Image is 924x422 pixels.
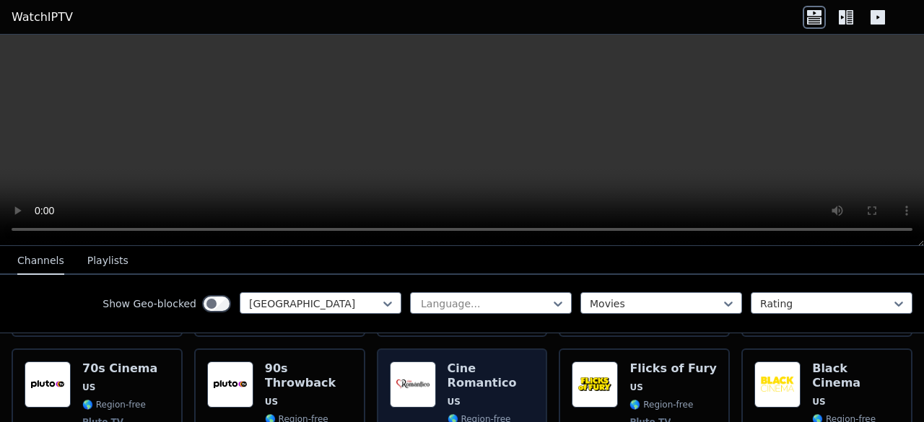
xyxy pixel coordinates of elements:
img: Cine Romantico [390,361,436,408]
h6: 70s Cinema [82,361,157,376]
h6: Cine Romantico [448,361,535,390]
span: US [265,396,278,408]
img: 70s Cinema [25,361,71,408]
img: Flicks of Fury [572,361,618,408]
span: US [812,396,825,408]
span: 🌎 Region-free [629,399,693,410]
img: 90s Throwback [207,361,253,408]
h6: 90s Throwback [265,361,352,390]
button: Channels [17,247,64,275]
label: Show Geo-blocked [103,296,196,311]
span: US [82,382,95,393]
a: WatchIPTV [12,9,73,26]
h6: Black Cinema [812,361,899,390]
span: 🌎 Region-free [82,399,146,410]
button: Playlists [87,247,128,275]
span: US [448,396,461,408]
span: US [629,382,642,393]
img: Black Cinema [754,361,801,408]
h6: Flicks of Fury [629,361,716,376]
